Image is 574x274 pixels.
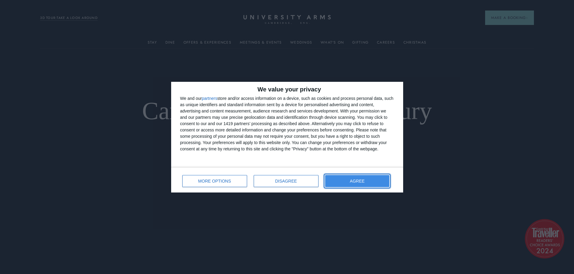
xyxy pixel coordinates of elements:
span: DISAGREE [275,179,297,183]
span: AGREE [350,179,365,183]
button: DISAGREE [254,175,318,187]
div: We and our store and/or access information on a device, such as cookies and process personal data... [180,95,394,152]
div: qc-cmp2-ui [171,82,403,192]
button: partners [202,96,217,100]
button: AGREE [325,175,390,187]
h2: We value your privacy [180,86,394,92]
span: MORE OPTIONS [198,179,231,183]
button: MORE OPTIONS [182,175,247,187]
